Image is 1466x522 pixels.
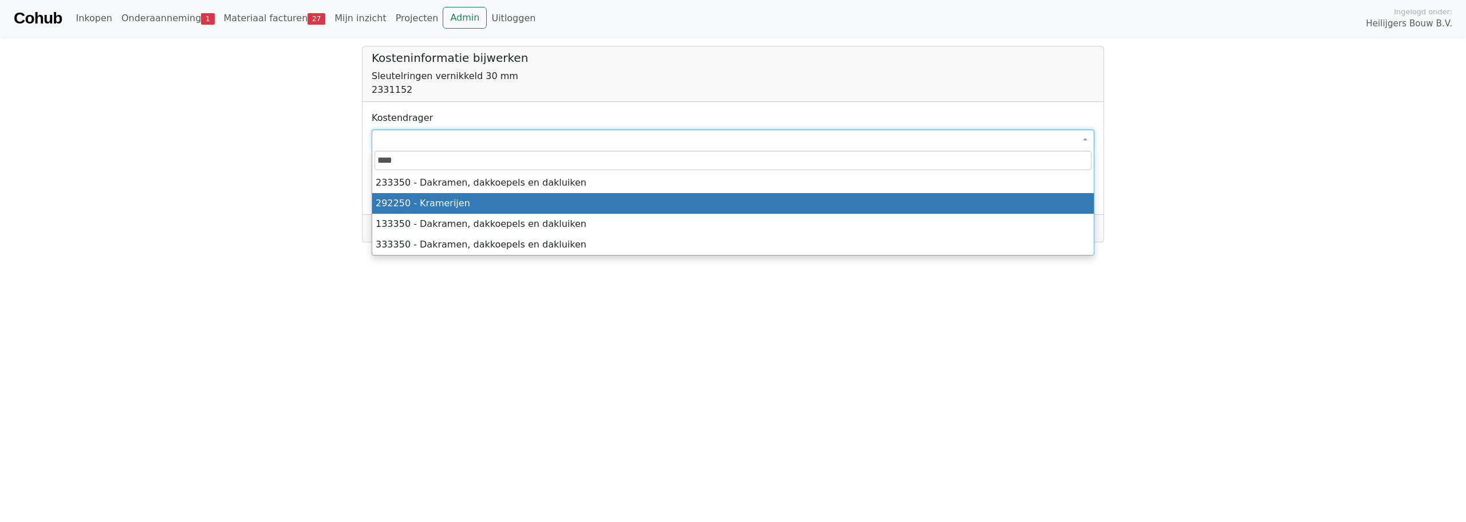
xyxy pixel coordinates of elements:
[372,83,1094,97] div: 2331152
[1366,17,1452,30] span: Heilijgers Bouw B.V.
[117,7,219,30] a: Onderaanneming1
[372,193,1094,214] li: 292250 - Kramerijen
[487,7,540,30] a: Uitloggen
[330,7,391,30] a: Mijn inzicht
[1394,6,1452,17] span: Ingelogd onder:
[219,7,330,30] a: Materiaal facturen27
[391,7,443,30] a: Projecten
[71,7,116,30] a: Inkopen
[372,51,1094,65] h5: Kosteninformatie bijwerken
[372,69,1094,83] div: Sleutelringen vernikkeld 30 mm
[372,234,1094,255] li: 333350 - Dakramen, dakkoepels en dakluiken
[201,13,214,25] span: 1
[372,214,1094,234] li: 133350 - Dakramen, dakkoepels en dakluiken
[443,7,487,29] a: Admin
[372,111,433,125] label: Kostendrager
[14,5,62,32] a: Cohub
[308,13,325,25] span: 27
[372,172,1094,193] li: 233350 - Dakramen, dakkoepels en dakluiken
